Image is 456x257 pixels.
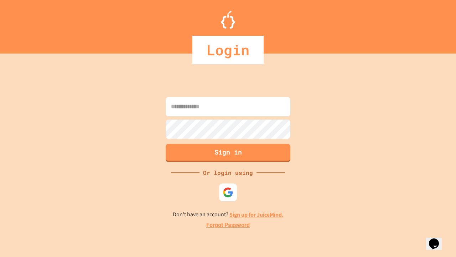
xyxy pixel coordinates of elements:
[221,11,235,29] img: Logo.svg
[166,144,290,162] button: Sign in
[199,168,256,177] div: Or login using
[397,197,449,228] iframe: chat widget
[229,211,284,218] a: Sign up for JuiceMind.
[223,187,233,198] img: google-icon.svg
[426,228,449,250] iframe: chat widget
[173,210,284,219] p: Don't have an account?
[192,36,264,64] div: Login
[206,221,250,230] a: Forgot Password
